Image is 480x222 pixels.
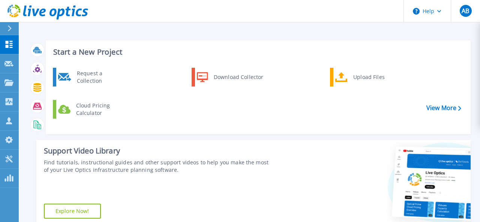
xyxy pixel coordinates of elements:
[53,48,461,56] h3: Start a New Project
[210,70,267,85] div: Download Collector
[44,159,270,174] div: Find tutorials, instructional guides and other support videos to help you make the most of your L...
[53,68,130,86] a: Request a Collection
[330,68,407,86] a: Upload Files
[426,104,461,112] a: View More
[44,204,101,219] a: Explore Now!
[73,70,128,85] div: Request a Collection
[192,68,268,86] a: Download Collector
[53,100,130,119] a: Cloud Pricing Calculator
[44,146,270,156] div: Support Video Library
[349,70,405,85] div: Upload Files
[72,102,128,117] div: Cloud Pricing Calculator
[462,8,469,14] span: AB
